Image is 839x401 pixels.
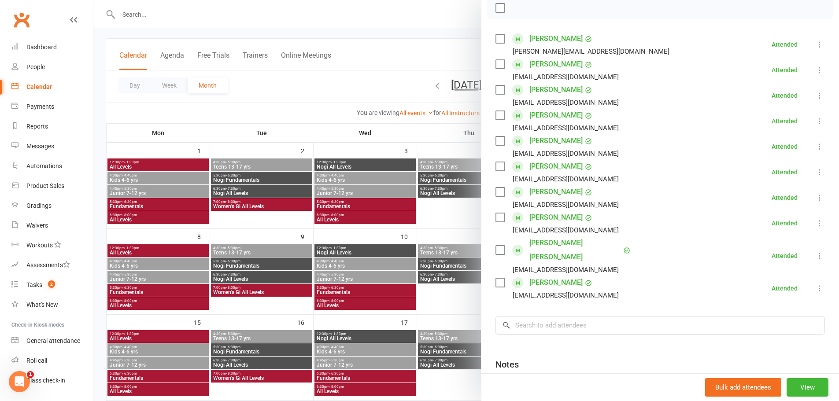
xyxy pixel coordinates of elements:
a: [PERSON_NAME] [529,134,583,148]
button: View [787,378,828,397]
a: [PERSON_NAME] [529,57,583,71]
div: Calendar [26,83,52,90]
a: [PERSON_NAME] [PERSON_NAME] [529,236,621,264]
div: Dashboard [26,44,57,51]
div: [EMAIL_ADDRESS][DOMAIN_NAME] [513,71,619,83]
a: Workouts [11,235,93,255]
div: Attended [772,253,798,259]
div: Waivers [26,222,48,229]
div: Messages [26,143,54,150]
a: [PERSON_NAME] [529,159,583,173]
div: [EMAIL_ADDRESS][DOMAIN_NAME] [513,199,619,210]
a: General attendance kiosk mode [11,331,93,351]
div: [EMAIL_ADDRESS][DOMAIN_NAME] [513,224,619,236]
div: Assessments [26,261,70,269]
div: [EMAIL_ADDRESS][DOMAIN_NAME] [513,122,619,134]
div: Payments [26,103,54,110]
div: Notes [495,358,519,371]
div: Reports [26,123,48,130]
div: General attendance [26,337,80,344]
div: Attended [772,169,798,175]
div: [EMAIL_ADDRESS][DOMAIN_NAME] [513,148,619,159]
div: [EMAIL_ADDRESS][DOMAIN_NAME] [513,173,619,185]
a: [PERSON_NAME] [529,83,583,97]
a: Class kiosk mode [11,371,93,390]
div: Automations [26,162,62,169]
a: [PERSON_NAME] [529,185,583,199]
div: Attended [772,92,798,99]
input: Search to add attendees [495,316,825,335]
a: Dashboard [11,37,93,57]
a: Waivers [11,216,93,235]
div: Product Sales [26,182,64,189]
div: Attended [772,143,798,150]
div: [PERSON_NAME][EMAIL_ADDRESS][DOMAIN_NAME] [513,46,669,57]
iframe: Intercom live chat [9,371,30,392]
div: Attended [772,41,798,48]
div: [EMAIL_ADDRESS][DOMAIN_NAME] [513,97,619,108]
button: Bulk add attendees [705,378,781,397]
a: Automations [11,156,93,176]
a: [PERSON_NAME] [529,210,583,224]
a: Product Sales [11,176,93,196]
span: 2 [48,280,55,288]
div: What's New [26,301,58,308]
a: Tasks 2 [11,275,93,295]
div: Attended [772,220,798,226]
a: Assessments [11,255,93,275]
span: 1 [27,371,34,378]
div: Attended [772,285,798,291]
div: Attended [772,118,798,124]
div: [EMAIL_ADDRESS][DOMAIN_NAME] [513,290,619,301]
a: Messages [11,136,93,156]
a: Payments [11,97,93,117]
a: People [11,57,93,77]
div: Gradings [26,202,52,209]
a: Calendar [11,77,93,97]
div: Workouts [26,242,53,249]
a: [PERSON_NAME] [529,276,583,290]
a: Reports [11,117,93,136]
a: Roll call [11,351,93,371]
a: What's New [11,295,93,315]
div: Attended [772,67,798,73]
a: Gradings [11,196,93,216]
a: [PERSON_NAME] [529,108,583,122]
div: Attended [772,195,798,201]
div: Roll call [26,357,47,364]
div: Tasks [26,281,42,288]
div: [EMAIL_ADDRESS][DOMAIN_NAME] [513,264,619,276]
a: [PERSON_NAME] [529,32,583,46]
div: Class check-in [26,377,65,384]
a: Clubworx [11,9,33,31]
div: People [26,63,45,70]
